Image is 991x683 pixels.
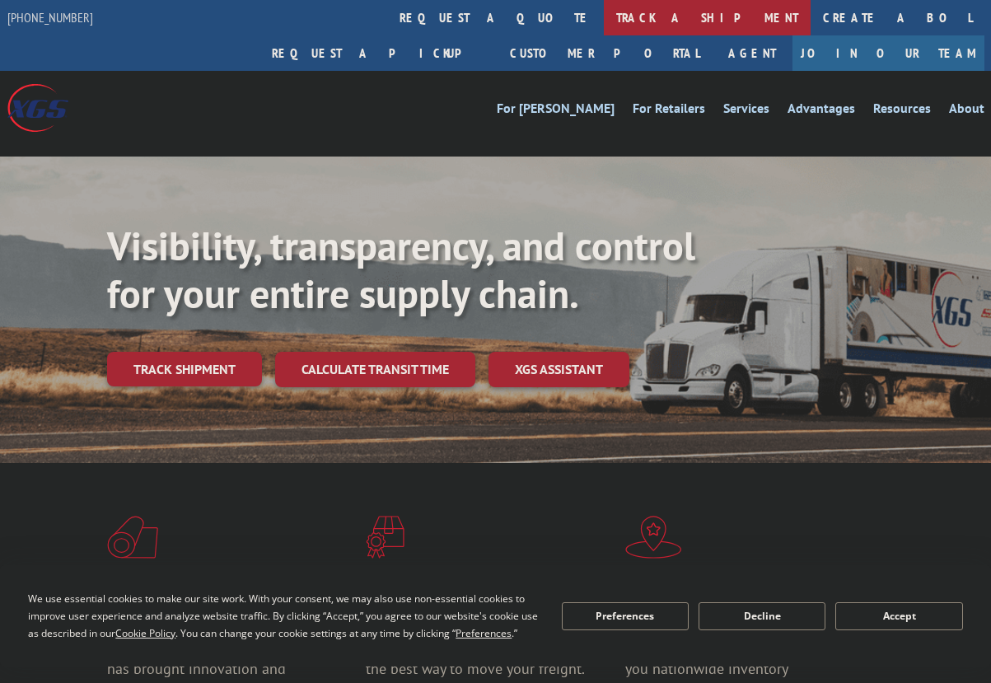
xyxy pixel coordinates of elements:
[562,602,689,630] button: Preferences
[699,602,825,630] button: Decline
[788,102,855,120] a: Advantages
[107,516,158,559] img: xgs-icon-total-supply-chain-intelligence-red
[497,102,615,120] a: For [PERSON_NAME]
[275,352,475,387] a: Calculate transit time
[633,102,705,120] a: For Retailers
[949,102,984,120] a: About
[366,516,404,559] img: xgs-icon-focused-on-flooring-red
[712,35,792,71] a: Agent
[873,102,931,120] a: Resources
[7,9,93,26] a: [PHONE_NUMBER]
[792,35,984,71] a: Join Our Team
[259,35,498,71] a: Request a pickup
[28,590,541,642] div: We use essential cookies to make our site work. With your consent, we may also use non-essential ...
[498,35,712,71] a: Customer Portal
[115,626,175,640] span: Cookie Policy
[723,102,769,120] a: Services
[107,352,262,386] a: Track shipment
[488,352,629,387] a: XGS ASSISTANT
[835,602,962,630] button: Accept
[456,626,512,640] span: Preferences
[625,516,682,559] img: xgs-icon-flagship-distribution-model-red
[107,220,695,319] b: Visibility, transparency, and control for your entire supply chain.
